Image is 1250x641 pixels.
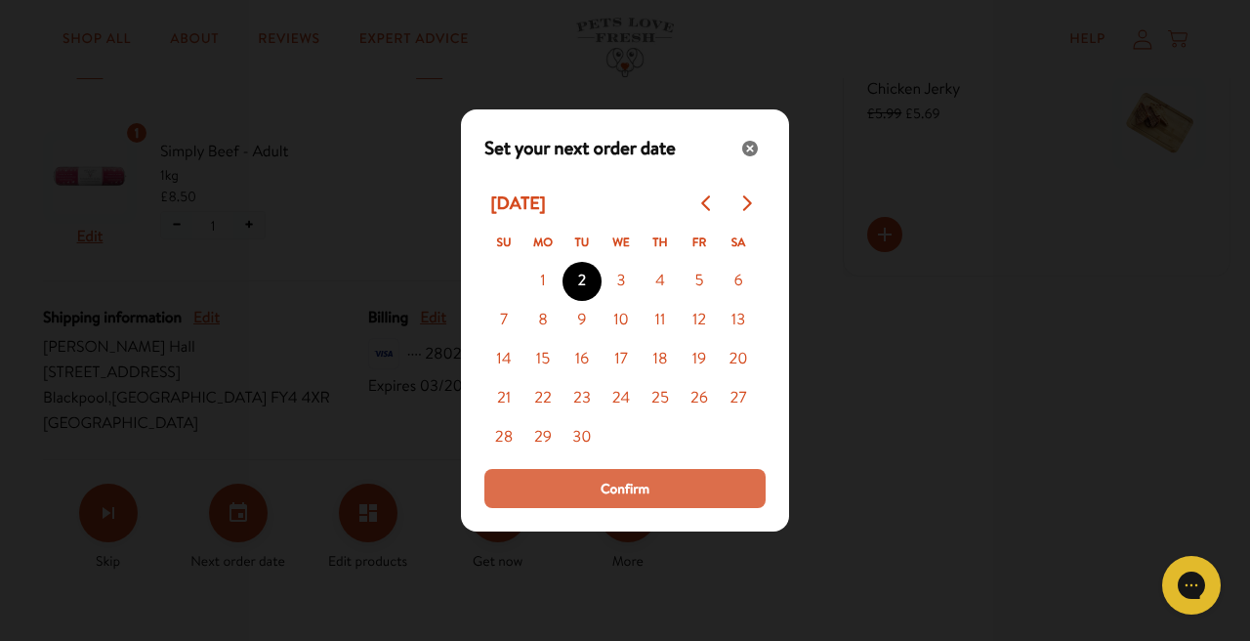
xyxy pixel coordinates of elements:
[562,379,602,418] button: 23
[562,418,602,457] button: 30
[641,262,680,301] button: 4
[680,301,719,340] button: 12
[484,469,766,508] button: Process subscription date change
[602,262,641,301] button: 3
[523,379,562,418] button: 22
[484,223,523,262] th: Sunday
[484,187,552,221] div: [DATE]
[602,223,641,262] th: Wednesday
[719,340,758,379] button: 20
[523,223,562,262] th: Monday
[562,301,602,340] button: 9
[687,184,727,223] button: Go to previous month
[680,262,719,301] button: 5
[719,223,758,262] th: Saturday
[727,184,766,223] button: Go to next month
[523,340,562,379] button: 15
[1152,549,1230,621] iframe: Gorgias live chat messenger
[602,379,641,418] button: 24
[523,262,562,301] button: 1
[562,340,602,379] button: 16
[484,379,523,418] button: 21
[601,478,649,499] span: Confirm
[602,301,641,340] button: 10
[641,301,680,340] button: 11
[734,133,766,164] button: Close
[680,340,719,379] button: 19
[562,262,602,301] button: 2
[602,340,641,379] button: 17
[641,223,680,262] th: Thursday
[484,135,676,162] span: Set your next order date
[484,418,523,457] button: 28
[680,223,719,262] th: Friday
[523,301,562,340] button: 8
[641,340,680,379] button: 18
[719,301,758,340] button: 13
[484,301,523,340] button: 7
[680,379,719,418] button: 26
[719,379,758,418] button: 27
[523,418,562,457] button: 29
[719,262,758,301] button: 6
[641,379,680,418] button: 25
[562,223,602,262] th: Tuesday
[484,340,523,379] button: 14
